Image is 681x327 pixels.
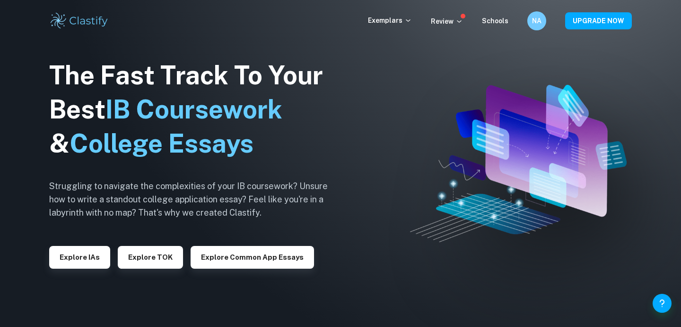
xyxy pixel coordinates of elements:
[482,17,508,25] a: Schools
[565,12,632,29] button: UPGRADE NOW
[49,180,342,219] h6: Struggling to navigate the complexities of your IB coursework? Unsure how to write a standout col...
[191,246,314,269] button: Explore Common App essays
[49,252,110,261] a: Explore IAs
[49,11,109,30] img: Clastify logo
[653,294,672,313] button: Help and Feedback
[532,16,542,26] h6: NA
[431,16,463,27] p: Review
[118,252,183,261] a: Explore TOK
[191,252,314,261] a: Explore Common App essays
[105,94,282,124] span: IB Coursework
[49,58,342,161] h1: The Fast Track To Your Best &
[118,246,183,269] button: Explore TOK
[49,246,110,269] button: Explore IAs
[410,85,627,242] img: Clastify hero
[70,128,253,158] span: College Essays
[527,11,546,30] button: NA
[368,15,412,26] p: Exemplars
